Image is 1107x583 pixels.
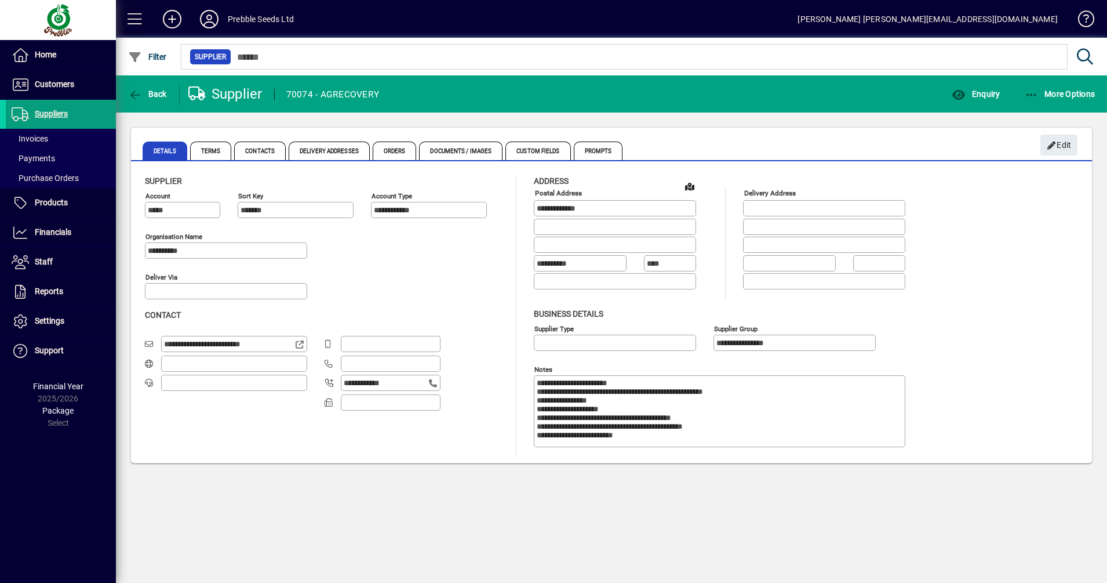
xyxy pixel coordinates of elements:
div: Supplier [188,85,263,103]
a: Staff [6,248,116,277]
mat-label: Supplier type [534,324,574,332]
button: Profile [191,9,228,30]
span: Financial Year [33,382,83,391]
span: Details [143,142,187,160]
mat-label: Supplier group [714,324,758,332]
a: Payments [6,149,116,168]
span: Terms [190,142,232,160]
a: Knowledge Base [1069,2,1093,40]
a: Products [6,189,116,218]
button: More Options [1022,84,1098,104]
span: Address [534,176,569,186]
span: Filter [128,52,167,61]
span: Delivery Addresses [289,142,370,160]
span: Customers [35,79,74,89]
mat-label: Notes [534,365,552,373]
span: Support [35,346,64,355]
span: Contact [145,310,181,320]
mat-label: Deliver via [145,273,177,281]
a: Customers [6,70,116,99]
span: Home [35,50,56,59]
span: Back [128,89,167,99]
mat-label: Account [145,192,170,200]
span: Reports [35,287,63,296]
mat-label: Account Type [372,192,412,200]
mat-label: Organisation name [145,233,202,241]
div: Prebble Seeds Ltd [228,10,294,28]
span: More Options [1025,89,1095,99]
span: Orders [373,142,417,160]
span: Enquiry [952,89,1000,99]
span: Payments [12,154,55,163]
a: Home [6,41,116,70]
a: Reports [6,277,116,306]
span: Financials [35,227,71,237]
span: Prompts [574,142,623,160]
a: View on map [680,177,699,195]
span: Business details [534,309,603,318]
span: Edit [1047,136,1072,155]
span: Supplier [195,51,226,63]
span: Package [42,406,74,415]
a: Settings [6,307,116,336]
div: 70074 - AGRECOVERY [286,85,380,104]
a: Financials [6,218,116,247]
button: Edit [1040,135,1077,155]
span: Custom Fields [505,142,570,160]
a: Purchase Orders [6,168,116,188]
button: Enquiry [949,84,1003,104]
span: Staff [35,257,53,266]
mat-label: Sort key [238,192,263,200]
span: Products [35,198,68,207]
span: Documents / Images [419,142,502,160]
button: Filter [125,46,170,67]
button: Add [154,9,191,30]
span: Purchase Orders [12,173,79,183]
span: Suppliers [35,109,68,118]
span: Contacts [234,142,286,160]
span: Supplier [145,176,182,186]
span: Settings [35,316,64,325]
span: Invoices [12,134,48,143]
a: Invoices [6,129,116,149]
a: Support [6,336,116,365]
app-page-header-button: Back [116,84,180,104]
button: Back [125,84,170,104]
div: [PERSON_NAME] [PERSON_NAME][EMAIL_ADDRESS][DOMAIN_NAME] [798,10,1058,28]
